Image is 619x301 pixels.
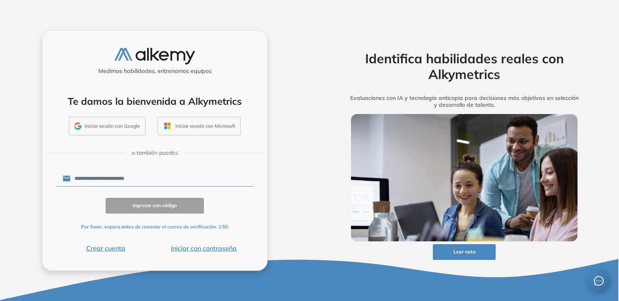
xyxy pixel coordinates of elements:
h5: Medimos habilidades, entrenamos equipos [46,68,264,75]
span: message [594,276,604,286]
button: Leer nota [433,244,496,260]
img: OUTLOOK_ICON [163,121,172,131]
span: o también puedes [132,149,178,157]
button: Ingresar con código [106,198,204,214]
button: Iniciar con contraseña [155,243,253,253]
button: Crear cuenta [56,243,155,253]
img: img-more-info [351,114,577,241]
p: Por favor, espera antes de reenviar el correo de verificación. 1:50 [81,223,228,230]
h5: Evaluaciones con IA y tecnología anticopia para decisiones más objetivas en selección y desarroll... [339,95,590,108]
img: GMAIL_ICON [74,122,81,130]
h2: Identifica habilidades reales con Alkymetrics [339,51,590,82]
button: Iniciar sesión con Google [69,117,145,135]
h4: Te damos la bienvenida a Alkymetrics [53,95,257,107]
button: Iniciar sesión con Microsoft [158,117,241,135]
img: logo-alkemy [114,48,195,64]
